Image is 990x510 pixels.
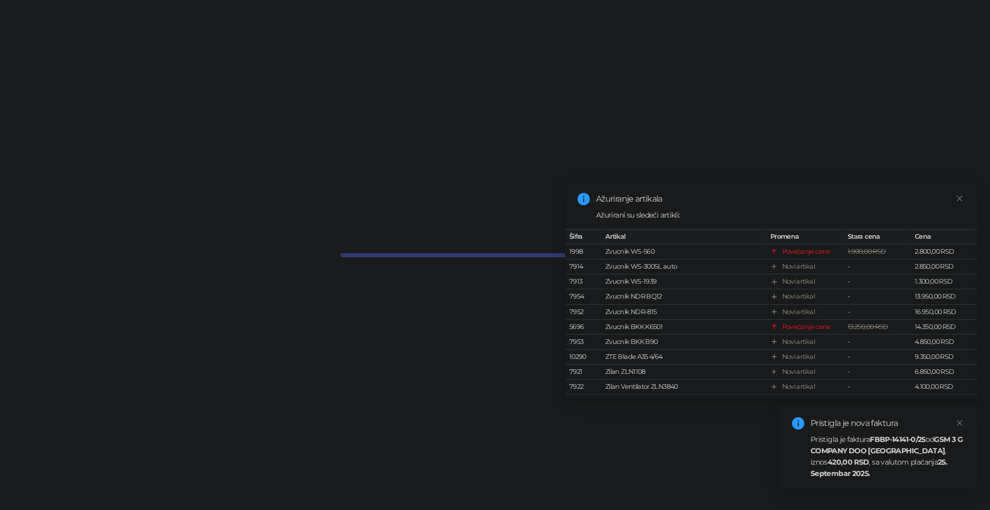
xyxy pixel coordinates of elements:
td: 1.300,00 RSD [911,274,978,289]
td: 7954 [565,289,601,304]
div: Novi artikal [782,307,815,317]
div: Smanjenje cene [782,397,833,407]
td: 16.950,00 RSD [911,305,978,320]
strong: FBBP-14141-0/25 [870,435,925,444]
strong: 420,00 RSD [828,457,869,467]
td: Zilan ZLN1108 [601,365,766,380]
div: Povećanje cene [782,322,831,332]
td: Zvucnik WS-1939 [601,274,766,289]
td: - [844,335,911,350]
td: Zilan Ventilator ZLN3840 [601,380,766,394]
td: - [844,380,911,394]
span: 7.350,00 RSD [848,398,886,405]
div: Novi artikal [782,382,815,392]
td: 10290 [565,350,601,365]
td: - [844,259,911,274]
td: Zvucnik BKK K6501 [601,320,766,335]
span: info-circle [577,193,590,205]
td: - [844,274,911,289]
td: 6.850,00 RSD [911,365,978,380]
td: 5696 [565,320,601,335]
div: Novi artikal [782,367,815,377]
span: 1.900,00 RSD [848,248,886,255]
td: 14.350,00 RSD [911,320,978,335]
td: 4.850,00 RSD [911,335,978,350]
a: Close [954,417,965,429]
div: Ažurirani su sledeći artikli: [596,209,965,221]
th: Šifra [565,229,601,244]
div: Novi artikal [782,276,815,287]
td: 1998 [565,244,601,259]
td: - [844,305,911,320]
span: close [956,195,963,202]
td: 7953 [565,335,601,350]
td: Zvucnik NDR-815 [601,305,766,320]
td: - [844,365,911,380]
td: Zvucnik BKK B90 [601,335,766,350]
td: 7952 [565,305,601,320]
div: Novi artikal [782,261,815,272]
td: 7913 [565,274,601,289]
div: Novi artikal [782,352,815,362]
td: ZTE Blade A35 4/64 [601,350,766,365]
span: 13.250,00 RSD [848,323,888,331]
div: Povećanje cene [782,246,831,257]
td: Zvucnik WS-300SL auto [601,259,766,274]
td: 6.950,00 RSD [911,394,978,409]
td: - [844,289,911,304]
span: close [956,419,963,426]
td: 2.800,00 RSD [911,244,978,259]
td: 13.950,00 RSD [911,289,978,304]
td: 9.350,00 RSD [911,350,978,365]
td: Xwave TV Box 510 [601,394,766,409]
td: 7922 [565,380,601,394]
th: Cena [911,229,978,244]
a: Close [954,193,965,204]
td: 2.850,00 RSD [911,259,978,274]
td: - [844,350,911,365]
td: Zvucnik WS-560 [601,244,766,259]
th: Stara cena [844,229,911,244]
td: 4.100,00 RSD [911,380,978,394]
div: Pristigla je nova faktura [811,417,965,430]
td: 7914 [565,259,601,274]
div: Novi artikal [782,291,815,302]
th: Artikal [601,229,766,244]
div: Novi artikal [782,337,815,347]
td: 7921 [565,365,601,380]
strong: GSM 3 G COMPANY DOO [GEOGRAPHIC_DATA] [811,435,963,455]
div: Pristigla je faktura od , iznos , sa valutom plaćanja [811,434,965,479]
th: Promena [766,229,844,244]
div: Ažuriranje artikala [596,193,965,205]
td: Zvucnik NDR BQ12 [601,289,766,304]
td: 7706 [565,394,601,409]
span: info-circle [792,417,804,430]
